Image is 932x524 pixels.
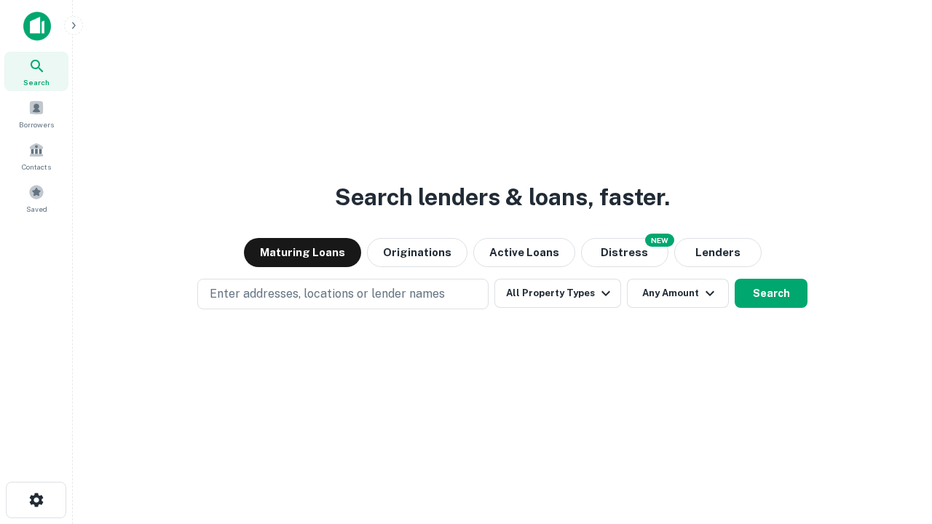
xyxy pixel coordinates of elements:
[4,94,68,133] a: Borrowers
[645,234,674,247] div: NEW
[859,408,932,477] iframe: Chat Widget
[23,76,50,88] span: Search
[4,52,68,91] a: Search
[210,285,445,303] p: Enter addresses, locations or lender names
[19,119,54,130] span: Borrowers
[473,238,575,267] button: Active Loans
[4,178,68,218] a: Saved
[22,161,51,172] span: Contacts
[494,279,621,308] button: All Property Types
[735,279,807,308] button: Search
[674,238,762,267] button: Lenders
[26,203,47,215] span: Saved
[244,238,361,267] button: Maturing Loans
[197,279,489,309] button: Enter addresses, locations or lender names
[23,12,51,41] img: capitalize-icon.png
[367,238,467,267] button: Originations
[581,238,668,267] button: Search distressed loans with lien and other non-mortgage details.
[627,279,729,308] button: Any Amount
[4,136,68,175] a: Contacts
[335,180,670,215] h3: Search lenders & loans, faster.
